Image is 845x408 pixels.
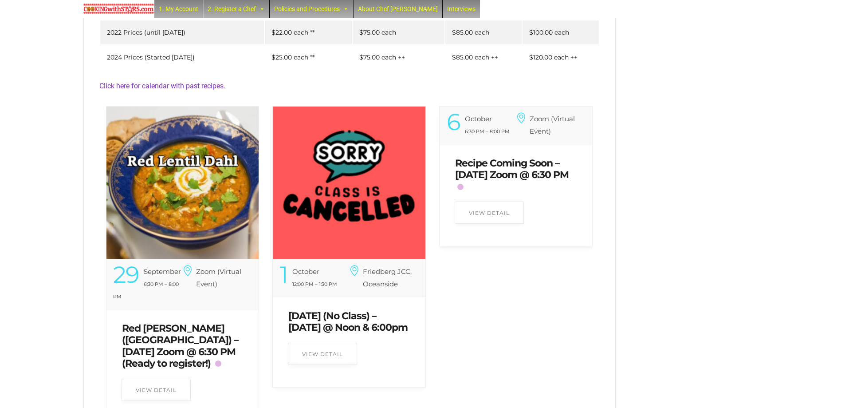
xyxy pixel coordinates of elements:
h6: Zoom (Virtual Event) [530,113,575,137]
div: $75.00 each [359,29,438,36]
div: 2024 Prices (Started [DATE]) [107,54,258,60]
a: [DATE] (No Class) – [DATE] @ Noon & 6:00pm [288,310,408,333]
div: 6:30 PM – 8:00 PM [447,125,516,138]
div: $22.00 each ** [271,29,345,36]
div: 29 [113,265,139,284]
a: Recipe Coming Soon – [DATE] Zoom @ 6:30 PM [455,157,569,181]
div: $85.00 each ++ [452,54,515,60]
div: 12:00 PM – 1:30 PM [280,278,350,290]
div: October [292,265,319,277]
a: Click here for calendar with past recipes. [99,82,225,90]
div: $85.00 each [452,29,515,36]
div: 1 [280,265,287,284]
a: Red [PERSON_NAME] ([GEOGRAPHIC_DATA]) – [DATE] Zoom @ 6:30 PM (Ready to register!) [122,322,238,369]
h6: Friedberg JCC, Oceanside [363,265,412,290]
div: $75.00 each ++ [359,54,438,60]
div: September [144,265,181,277]
div: $25.00 each ** [271,54,345,60]
img: Chef Paula's Cooking With Stars [83,4,154,14]
div: October [465,113,492,125]
div: 6 [447,113,460,131]
div: $100.00 each [529,29,592,36]
div: 2022 Prices (until [DATE]) [107,29,258,36]
h6: Zoom (Virtual Event) [196,265,241,290]
a: View Detail [122,379,191,401]
a: View Detail [455,202,524,224]
a: View Detail [288,343,357,365]
div: 6:30 PM – 8:00 PM [113,278,183,303]
div: $120.00 each ++ [529,54,592,60]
